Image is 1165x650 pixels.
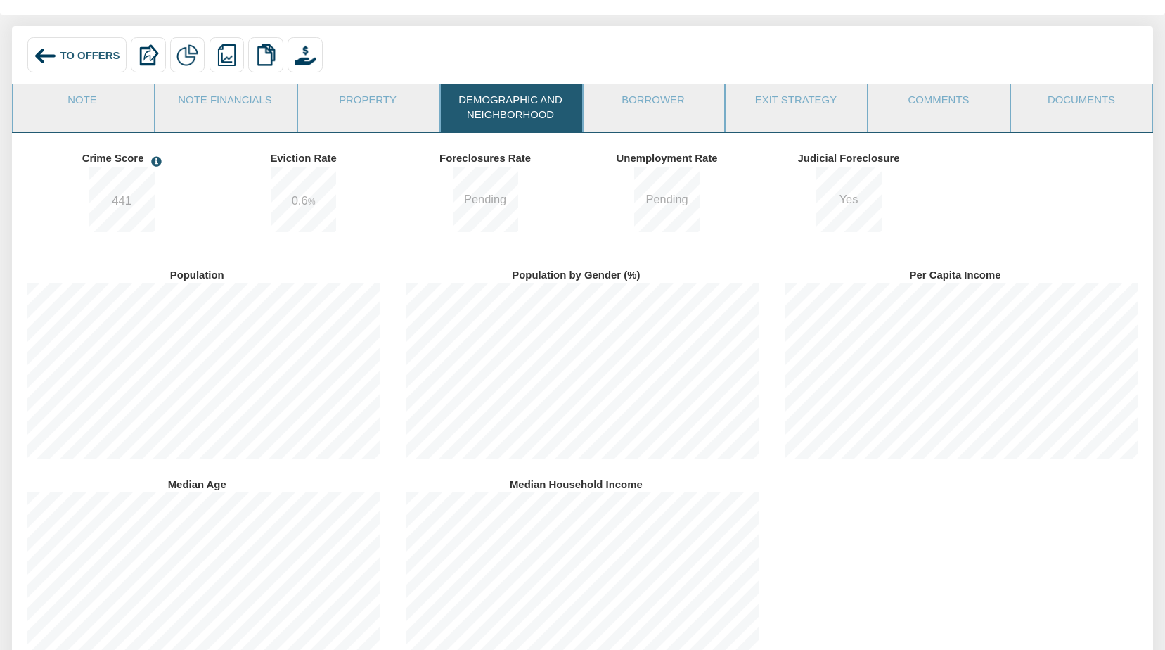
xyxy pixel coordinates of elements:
img: back_arrow_left_icon.svg [34,44,57,68]
label: Foreclosures Rate [403,146,580,167]
a: Borrower [584,84,723,120]
img: copy.png [255,44,277,66]
a: Comments [868,84,1008,120]
a: Note Financials [155,84,295,120]
img: partial.png [176,44,198,66]
label: Median Age [27,472,380,493]
label: Median Household Income [406,472,759,493]
label: Per Capita Income [785,262,1138,283]
a: Demographic and Neighborhood [441,84,581,132]
label: Unemployment Rate [585,146,762,167]
label: Judicial Foreclosure [766,146,944,167]
span: Crime Score [82,153,144,164]
label: Population by Gender (%) [406,262,759,283]
img: reports.png [216,44,238,66]
img: purchase_offer.png [295,44,316,66]
img: export.svg [137,44,159,66]
span: To Offers [60,49,120,60]
a: Exit Strategy [726,84,865,120]
a: Documents [1011,84,1151,120]
a: Note [13,84,153,120]
a: Property [298,84,438,120]
label: Population [27,262,380,283]
label: Eviction Rate [221,146,399,167]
